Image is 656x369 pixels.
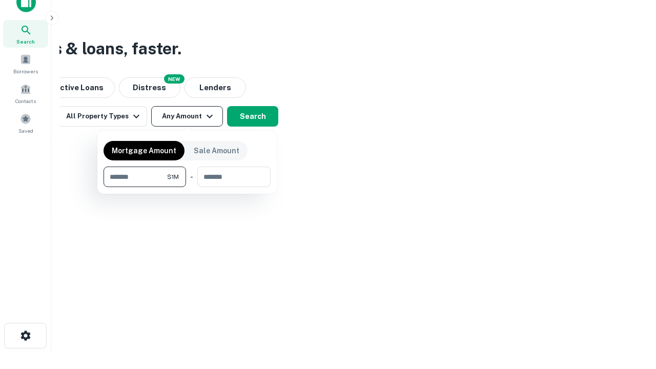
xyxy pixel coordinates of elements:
div: - [190,167,193,187]
p: Mortgage Amount [112,145,176,156]
span: $1M [167,172,179,181]
iframe: Chat Widget [605,287,656,336]
p: Sale Amount [194,145,239,156]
